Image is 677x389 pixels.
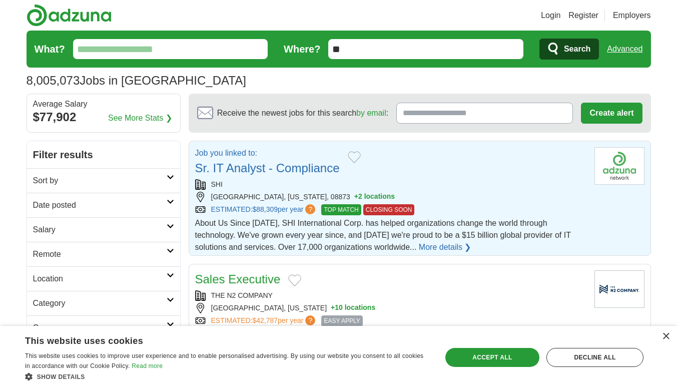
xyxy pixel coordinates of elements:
[217,107,388,119] span: Receive the newest jobs for this search :
[305,204,315,214] span: ?
[419,241,471,253] a: More details ❯
[35,42,65,57] label: What?
[27,168,180,193] a: Sort by
[284,42,320,57] label: Where?
[27,266,180,291] a: Location
[348,151,361,163] button: Add to favorite jobs
[356,109,386,117] a: by email
[27,315,180,340] a: Company
[195,161,340,175] a: Sr. IT Analyst - Compliance
[354,192,395,202] button: +2 locations
[305,315,315,325] span: ?
[594,270,644,308] img: Company logo
[27,217,180,242] a: Salary
[37,373,85,380] span: Show details
[27,141,180,168] h2: Filter results
[211,204,318,215] a: ESTIMATED:$88,309per year?
[581,103,642,124] button: Create alert
[321,204,361,215] span: TOP MATCH
[33,273,167,285] h2: Location
[564,39,590,59] span: Search
[607,39,642,59] a: Advanced
[27,74,246,87] h1: Jobs in [GEOGRAPHIC_DATA]
[331,303,335,313] span: +
[33,224,167,236] h2: Salary
[108,112,172,124] a: See More Stats ❯
[594,147,644,185] img: Company logo
[33,248,167,260] h2: Remote
[195,192,586,202] div: [GEOGRAPHIC_DATA], [US_STATE], 08873
[27,193,180,217] a: Date posted
[27,4,112,27] img: Adzuna logo
[195,303,586,313] div: [GEOGRAPHIC_DATA], [US_STATE]
[541,10,560,22] a: Login
[33,175,167,187] h2: Sort by
[445,348,539,367] div: Accept all
[195,219,571,251] span: About Us Since [DATE], SHI International Corp. has helped organizations change the world through ...
[662,333,669,340] div: Close
[288,274,301,286] button: Add to favorite jobs
[568,10,598,22] a: Register
[27,72,80,90] span: 8,005,073
[27,242,180,266] a: Remote
[363,204,415,215] span: CLOSING SOON
[195,179,586,190] div: SHI
[321,315,362,326] span: EASY APPLY
[132,362,163,369] a: Read more, opens a new window
[33,297,167,309] h2: Category
[25,352,423,369] span: This website uses cookies to improve user experience and to enable personalised advertising. By u...
[33,108,174,126] div: $77,902
[613,10,651,22] a: Employers
[33,199,167,211] h2: Date posted
[27,291,180,315] a: Category
[25,332,404,347] div: This website uses cookies
[354,192,358,202] span: +
[252,205,278,213] span: $88,309
[195,290,586,301] div: THE N2 COMPANY
[252,316,278,324] span: $42,787
[331,303,375,313] button: +10 locations
[33,322,167,334] h2: Company
[33,100,174,108] div: Average Salary
[211,315,318,326] a: ESTIMATED:$42,787per year?
[539,39,599,60] button: Search
[25,371,429,381] div: Show details
[546,348,643,367] div: Decline all
[195,272,281,286] a: Sales Executive
[195,147,340,159] p: Job you linked to:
